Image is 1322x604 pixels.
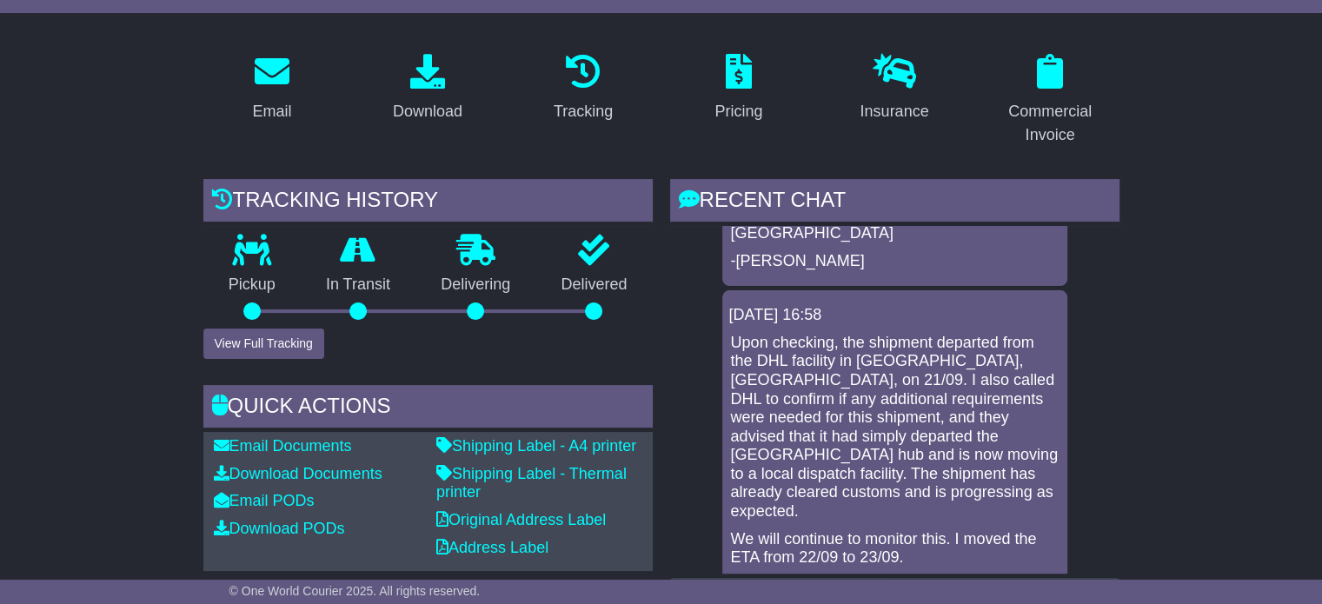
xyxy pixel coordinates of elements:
a: Download PODs [214,520,345,537]
a: Download [382,48,474,129]
a: Email Documents [214,437,352,455]
p: Delivering [415,275,535,295]
div: Tracking [554,100,613,123]
p: Upon checking, the shipment departed from the DHL facility in [GEOGRAPHIC_DATA], [GEOGRAPHIC_DATA... [731,334,1059,521]
div: Insurance [860,100,928,123]
a: Shipping Label - Thermal printer [436,465,627,501]
div: Tracking history [203,179,653,226]
p: Delivered [535,275,652,295]
span: © One World Courier 2025. All rights reserved. [229,584,481,598]
a: Commercial Invoice [981,48,1119,153]
div: Download [393,100,462,123]
div: RECENT CHAT [670,179,1119,226]
a: Address Label [436,539,548,556]
a: Original Address Label [436,511,606,528]
div: Commercial Invoice [993,100,1108,147]
button: View Full Tracking [203,329,324,359]
a: Insurance [848,48,940,129]
div: Email [252,100,291,123]
p: In Transit [301,275,415,295]
div: Pricing [714,100,762,123]
div: [DATE] 16:58 [729,306,1060,325]
div: Quick Actions [203,385,653,432]
a: Email PODs [214,492,315,509]
a: Download Documents [214,465,382,482]
p: We will continue to monitor this. I moved the ETA from 22/09 to 23/09. [731,530,1059,567]
a: Email [241,48,302,129]
p: -[PERSON_NAME] [731,252,1059,271]
a: Shipping Label - A4 printer [436,437,636,455]
a: Pricing [703,48,774,129]
a: Tracking [542,48,624,129]
p: Pickup [203,275,301,295]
